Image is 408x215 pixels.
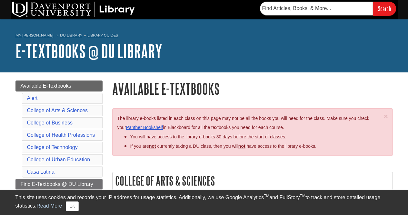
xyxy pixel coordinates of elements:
strong: not [149,144,156,149]
form: Searches DU Library's articles, books, and more [260,2,396,16]
h1: Available E-Textbooks [112,81,393,97]
span: × [384,113,388,120]
a: DU Library [60,33,82,38]
a: Library Guides [87,33,118,38]
span: You will have access to the library e-books 30 days before the start of classes. [130,134,286,139]
button: Close [66,201,78,211]
u: not [238,144,245,149]
input: Find Articles, Books, & More... [260,2,373,15]
a: College of Business [27,120,73,125]
a: Available E-Textbooks [15,81,103,91]
a: My [PERSON_NAME] [15,33,54,38]
a: College of Urban Education [27,157,90,162]
a: Alert [27,95,38,101]
span: Available E-Textbooks [21,83,71,89]
a: Read More [36,203,62,209]
span: Find E-Textbooks @ DU Library [21,181,93,187]
img: DU Library [12,2,135,17]
a: College of Technology [27,145,78,150]
a: Find E-Textbooks @ DU Library [15,179,103,190]
sup: TM [300,194,305,198]
a: College of Health Professions [27,132,95,138]
a: College of Arts & Sciences [27,108,88,113]
a: Casa Latina [27,169,55,175]
a: Panther Bookshelf [126,125,163,130]
button: Close [384,113,388,120]
sup: TM [264,194,269,198]
nav: breadcrumb [15,31,393,41]
span: The library e-books listed in each class on this page may not be all the books you will need for ... [117,116,369,130]
span: If you are currently taking a DU class, then you will have access to the library e-books. [130,144,316,149]
div: This site uses cookies and records your IP address for usage statistics. Additionally, we use Goo... [15,194,393,211]
a: E-Textbooks @ DU Library [15,41,162,61]
h2: College of Arts & Sciences [113,172,393,189]
input: Search [373,2,396,16]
